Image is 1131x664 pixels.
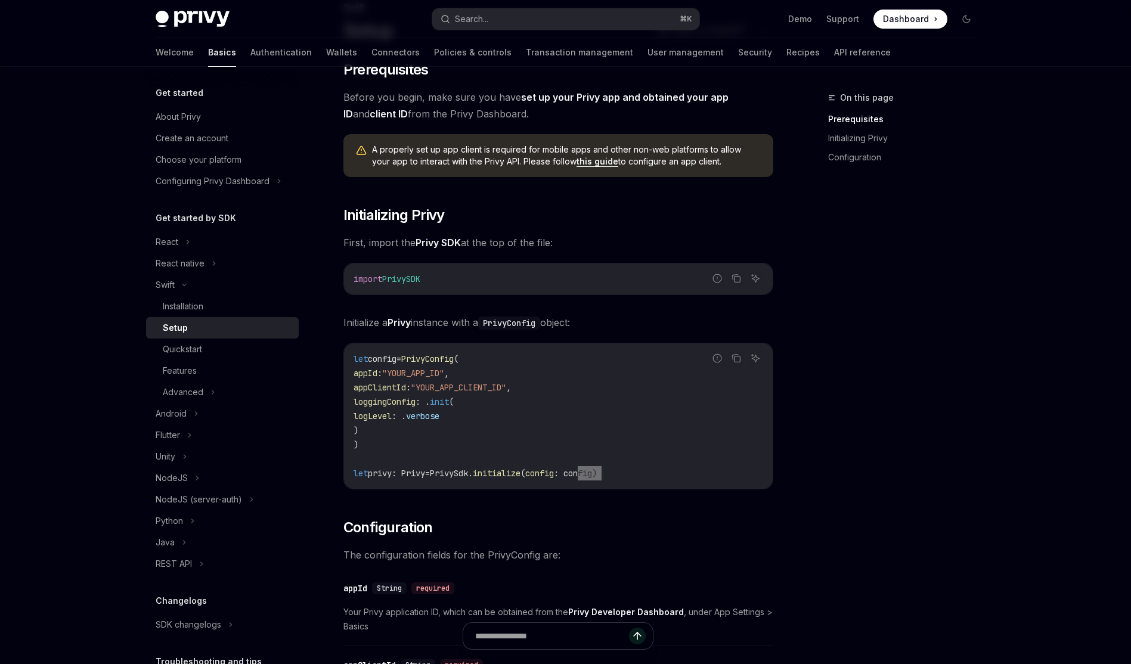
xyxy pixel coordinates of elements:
[401,353,454,364] span: PrivyConfig
[738,38,772,67] a: Security
[834,38,891,67] a: API reference
[406,411,439,421] span: verbose
[411,582,454,594] div: required
[156,11,230,27] img: dark logo
[343,518,433,537] span: Configuration
[382,368,444,378] span: "YOUR_APP_ID"
[709,350,725,366] button: Report incorrect code
[343,582,367,594] div: appId
[568,607,684,618] a: Privy Developer Dashboard
[156,594,207,608] h5: Changelogs
[163,299,203,314] div: Installation
[354,439,358,450] span: )
[840,91,894,105] span: On this page
[156,514,183,528] div: Python
[163,342,202,356] div: Quickstart
[377,584,402,593] span: String
[156,256,204,271] div: React native
[156,110,201,124] div: About Privy
[250,38,312,67] a: Authentication
[392,411,406,421] span: : .
[416,396,430,407] span: : .
[883,13,929,25] span: Dashboard
[156,618,221,632] div: SDK changelogs
[629,628,646,644] button: Send message
[354,274,382,284] span: import
[343,91,729,120] a: set up your Privy app and obtained your app ID
[473,468,520,479] span: initialize
[430,396,449,407] span: init
[377,368,382,378] span: :
[343,206,445,225] span: Initializing Privy
[156,211,236,225] h5: Get started by SDK
[411,382,506,393] span: "YOUR_APP_CLIENT_ID"
[729,271,744,286] button: Copy the contents from the code block
[156,449,175,464] div: Unity
[416,237,461,249] strong: Privy SDK
[748,350,763,366] button: Ask AI
[146,149,299,170] a: Choose your platform
[568,607,684,617] strong: Privy Developer Dashboard
[156,535,175,550] div: Java
[454,353,458,364] span: (
[430,468,473,479] span: PrivySdk.
[156,235,178,249] div: React
[146,360,299,381] a: Features
[371,38,420,67] a: Connectors
[156,38,194,67] a: Welcome
[455,12,488,26] div: Search...
[957,10,976,29] button: Toggle dark mode
[156,492,242,507] div: NodeJS (server-auth)
[156,428,180,442] div: Flutter
[354,368,377,378] span: appId
[388,317,411,328] strong: Privy
[343,314,773,331] span: Initialize a instance with a object:
[163,364,197,378] div: Features
[368,353,396,364] span: config
[434,38,512,67] a: Policies & controls
[343,234,773,251] span: First, import the at the top of the file:
[396,353,401,364] span: =
[163,321,188,335] div: Setup
[449,396,454,407] span: (
[828,129,986,148] a: Initializing Privy
[680,14,692,24] span: ⌘ K
[425,468,430,479] span: =
[478,317,540,330] code: PrivyConfig
[156,174,269,188] div: Configuring Privy Dashboard
[354,396,416,407] span: loggingConfig
[382,274,420,284] span: PrivySDK
[647,38,724,67] a: User management
[520,468,525,479] span: (
[146,106,299,128] a: About Privy
[748,271,763,286] button: Ask AI
[406,382,411,393] span: :
[146,128,299,149] a: Create an account
[554,468,597,479] span: : config)
[343,547,773,563] span: The configuration fields for the PrivyConfig are:
[146,317,299,339] a: Setup
[506,382,511,393] span: ,
[354,353,368,364] span: let
[343,89,773,122] span: Before you begin, make sure you have and from the Privy Dashboard.
[156,131,228,145] div: Create an account
[432,8,699,30] button: Search...⌘K
[828,148,986,167] a: Configuration
[444,368,449,378] span: ,
[370,108,408,120] a: client ID
[343,60,429,79] span: Prerequisites
[525,468,554,479] span: config
[354,411,392,421] span: logLevel
[828,110,986,129] a: Prerequisites
[146,339,299,360] a: Quickstart
[354,468,368,479] span: let
[577,156,618,167] a: this guide
[208,38,236,67] a: Basics
[156,557,192,571] div: REST API
[156,86,203,100] h5: Get started
[826,13,859,25] a: Support
[326,38,357,67] a: Wallets
[156,471,188,485] div: NodeJS
[786,38,820,67] a: Recipes
[146,296,299,317] a: Installation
